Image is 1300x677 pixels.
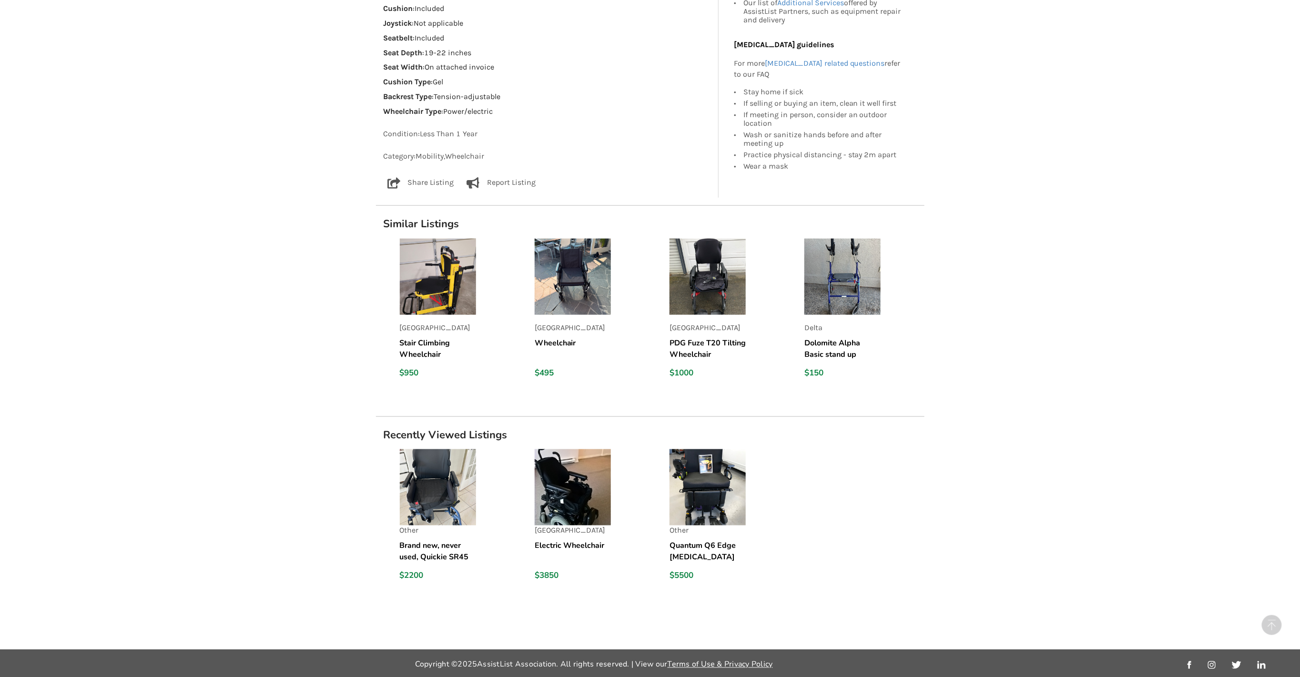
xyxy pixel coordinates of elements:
p: : Tension-adjustable [384,91,711,102]
img: linkedin_link [1258,661,1266,669]
p: [GEOGRAPHIC_DATA] [535,525,611,536]
div: If meeting in person, consider an outdoor location [743,109,904,129]
p: For more refer to our FAQ [734,58,904,80]
div: $5500 [670,571,746,581]
div: $2200 [400,571,476,581]
img: listing [804,239,881,315]
div: $950 [400,368,476,378]
p: : Power/electric [384,106,711,117]
img: listing [400,239,476,315]
p: [GEOGRAPHIC_DATA] [535,323,611,333]
p: : Included [384,3,711,14]
b: [MEDICAL_DATA] guidelines [734,40,834,49]
p: Condition: Less Than 1 Year [384,129,711,140]
div: $1000 [670,368,746,378]
a: [MEDICAL_DATA] related questions [765,59,885,68]
p: [GEOGRAPHIC_DATA] [670,323,746,333]
div: $150 [804,368,881,378]
p: Delta [804,323,881,333]
strong: Seat Width [384,62,423,71]
p: Share Listing [407,177,454,189]
a: listing[GEOGRAPHIC_DATA]Wheelchair$495 [535,239,654,386]
p: : Included [384,33,711,44]
a: listingOtherQuantum Q6 Edge [MEDICAL_DATA]$5500 [670,449,789,596]
strong: Wheelchair Type [384,107,442,116]
img: listing [670,449,746,525]
h5: Brand new, never used, Quickie SR45 Wheelchair, Blue metallic colour on trim [400,540,476,563]
a: listingOtherBrand new, never used, Quickie SR45 Wheelchair, Blue metallic colour on trim$2200 [400,449,519,596]
a: listing[GEOGRAPHIC_DATA]PDG Fuze T20 Tilting Wheelchair$1000 [670,239,789,386]
h5: Wheelchair [535,337,611,360]
img: listing [670,239,746,315]
div: Wash or sanitize hands before and after meeting up [743,129,904,149]
h1: Similar Listings [376,217,924,231]
p: : Not applicable [384,18,711,29]
strong: Joystick [384,19,412,28]
div: $495 [535,368,611,378]
p: Other [400,525,476,536]
p: : On attached invoice [384,62,711,73]
p: Other [670,525,746,536]
strong: Backrest Type [384,92,432,101]
img: instagram_link [1208,661,1216,669]
img: twitter_link [1232,661,1241,669]
div: $3850 [535,571,611,581]
a: listing[GEOGRAPHIC_DATA]Electric Wheelchair$3850 [535,449,654,596]
strong: Seat Depth [384,48,423,57]
div: Stay home if sick [743,87,904,97]
a: Terms of Use & Privacy Policy [668,659,773,670]
p: : 19-22 inches [384,48,711,59]
div: Wear a mask [743,160,904,170]
strong: Seatbelt [384,33,413,42]
img: listing [400,449,476,525]
h1: Recently Viewed Listings [376,428,924,442]
h5: PDG Fuze T20 Tilting Wheelchair [670,337,746,360]
strong: Cushion [384,4,413,13]
h5: Dolomite Alpha Basic stand up [PERSON_NAME] [804,337,881,360]
p: : Gel [384,77,711,88]
div: If selling or buying an item, clean it well first [743,97,904,109]
p: Category: Mobility , Wheelchair [384,151,711,162]
a: listing[GEOGRAPHIC_DATA]Stair Climbing Wheelchair$950 [400,239,519,386]
h5: Stair Climbing Wheelchair [400,337,476,360]
p: [GEOGRAPHIC_DATA] [400,323,476,333]
a: listingDeltaDolomite Alpha Basic stand up [PERSON_NAME]$150 [804,239,924,386]
img: facebook_link [1188,661,1191,669]
p: Report Listing [487,177,536,189]
h5: Electric Wheelchair [535,540,611,563]
img: listing [535,239,611,315]
strong: Cushion Type [384,77,431,86]
h5: Quantum Q6 Edge [MEDICAL_DATA] [670,540,746,563]
img: listing [535,449,611,525]
div: Practice physical distancing - stay 2m apart [743,149,904,160]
